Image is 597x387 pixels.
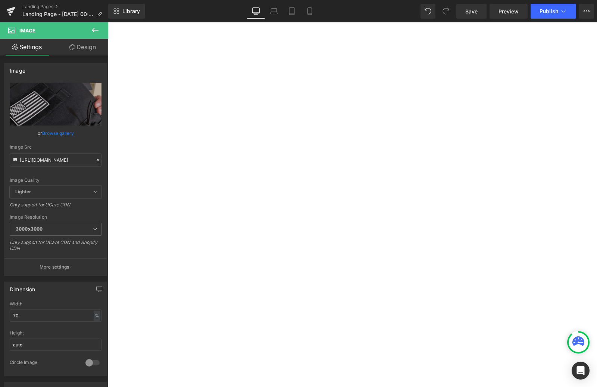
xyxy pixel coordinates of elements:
[579,4,594,19] button: More
[10,178,101,183] div: Image Quality
[22,4,108,10] a: Landing Pages
[10,301,101,307] div: Width
[531,4,576,19] button: Publish
[10,215,101,220] div: Image Resolution
[540,8,558,14] span: Publish
[10,282,35,292] div: Dimension
[122,8,140,15] span: Library
[265,4,283,19] a: Laptop
[15,189,31,194] b: Lighter
[10,310,101,322] input: auto
[22,11,94,17] span: Landing Page - [DATE] 00:50:28
[108,4,145,19] a: New Library
[16,226,43,232] b: 3000x3000
[4,258,107,276] button: More settings
[10,202,101,213] div: Only support for UCare CDN
[421,4,435,19] button: Undo
[10,359,78,367] div: Circle Image
[438,4,453,19] button: Redo
[10,129,101,137] div: or
[94,311,100,321] div: %
[56,39,110,55] a: Design
[465,7,478,15] span: Save
[247,4,265,19] a: Desktop
[42,127,74,140] a: Browse gallery
[490,4,528,19] a: Preview
[10,63,25,74] div: Image
[301,4,319,19] a: Mobile
[283,4,301,19] a: Tablet
[40,264,69,270] p: More settings
[572,362,590,380] div: Open Intercom Messenger
[10,339,101,351] input: auto
[10,145,101,150] div: Image Src
[498,7,519,15] span: Preview
[10,240,101,256] div: Only support for UCare CDN and Shopify CDN
[19,28,35,34] span: Image
[10,330,101,336] div: Height
[10,153,101,166] input: Link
